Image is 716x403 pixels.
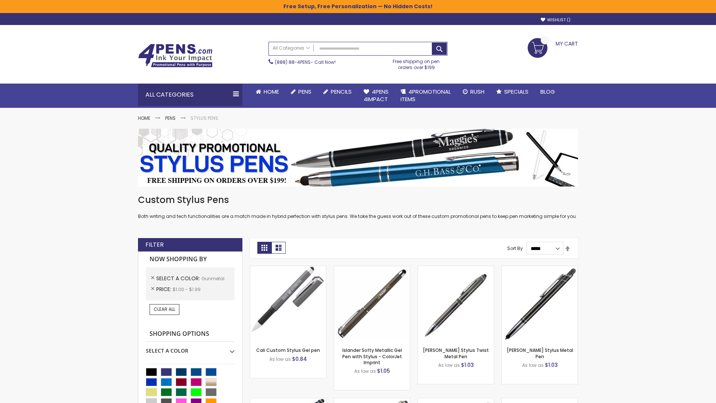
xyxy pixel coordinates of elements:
[331,88,352,96] span: Pencils
[269,42,314,54] a: All Categories
[334,266,410,342] img: Islander Softy Metallic Gel Pen with Stylus - ColorJet Imprint-Gunmetal
[201,275,224,282] span: Gunmetal
[275,59,311,65] a: (888) 88-4PENS
[138,194,578,220] div: Both writing and tech functionalities are a match made in hybrid perfection with stylus pens. We ...
[364,88,389,103] span: 4Pens 4impact
[342,347,402,365] a: Islander Softy Metallic Gel Pen with Stylus - ColorJet Imprint
[504,88,528,96] span: Specials
[541,17,571,23] a: Wishlist
[540,88,555,96] span: Blog
[522,362,544,368] span: As low as
[146,326,235,342] strong: Shopping Options
[138,194,578,206] h1: Custom Stylus Pens
[138,115,150,121] a: Home
[256,347,320,353] a: Cali Custom Stylus Gel pen
[507,245,523,252] label: Sort By
[354,368,376,374] span: As low as
[191,115,218,121] strong: Stylus Pens
[138,129,578,187] img: Stylus Pens
[145,241,164,249] strong: Filter
[146,252,235,267] strong: Now Shopping by
[418,266,494,342] img: Colter Stylus Twist Metal Pen-Gunmetal
[250,266,326,272] a: Cali Custom Stylus Gel pen-Gunmetal
[154,306,175,312] span: Clear All
[292,355,307,363] span: $0.84
[423,347,489,359] a: [PERSON_NAME] Stylus Twist Metal Pen
[502,266,578,272] a: Olson Stylus Metal Pen-Gunmetal
[285,84,317,100] a: Pens
[138,84,242,106] div: All Categories
[418,266,494,272] a: Colter Stylus Twist Metal Pen-Gunmetal
[395,84,457,108] a: 4PROMOTIONALITEMS
[165,115,176,121] a: Pens
[273,45,310,51] span: All Categories
[507,347,573,359] a: [PERSON_NAME] Stylus Metal Pen
[401,88,451,103] span: 4PROMOTIONAL ITEMS
[156,275,201,282] span: Select A Color
[470,88,484,96] span: Rush
[385,56,448,71] div: Free shipping on pen orders over $199
[156,285,173,293] span: Price
[264,88,279,96] span: Home
[490,84,534,100] a: Specials
[250,84,285,100] a: Home
[173,286,201,293] span: $1.00 - $1.99
[317,84,358,100] a: Pencils
[298,88,311,96] span: Pens
[438,362,460,368] span: As low as
[138,44,213,68] img: 4Pens Custom Pens and Promotional Products
[502,266,578,342] img: Olson Stylus Metal Pen-Gunmetal
[275,59,336,65] span: - Call Now!
[269,356,291,362] span: As low as
[545,361,558,369] span: $1.03
[250,266,326,342] img: Cali Custom Stylus Gel pen-Gunmetal
[461,361,474,369] span: $1.03
[358,84,395,108] a: 4Pens4impact
[534,84,561,100] a: Blog
[334,266,410,272] a: Islander Softy Metallic Gel Pen with Stylus - ColorJet Imprint-Gunmetal
[146,342,235,354] div: Select A Color
[150,304,179,315] a: Clear All
[257,242,271,254] strong: Grid
[377,367,390,375] span: $1.05
[457,84,490,100] a: Rush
